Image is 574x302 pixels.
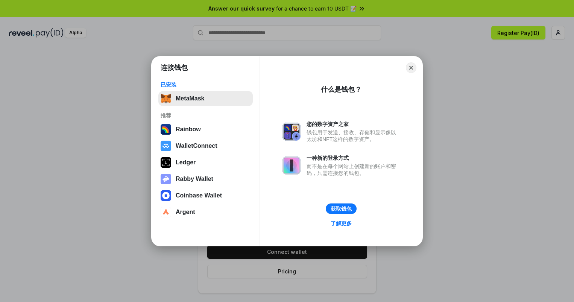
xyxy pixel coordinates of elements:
button: MetaMask [158,91,253,106]
img: svg+xml,%3Csvg%20xmlns%3D%22http%3A%2F%2Fwww.w3.org%2F2000%2Fsvg%22%20width%3D%2228%22%20height%3... [161,157,171,168]
img: svg+xml,%3Csvg%20xmlns%3D%22http%3A%2F%2Fwww.w3.org%2F2000%2Fsvg%22%20fill%3D%22none%22%20viewBox... [282,156,301,175]
div: 什么是钱包？ [321,85,361,94]
div: 了解更多 [331,220,352,227]
button: WalletConnect [158,138,253,153]
button: 获取钱包 [326,203,357,214]
div: Coinbase Wallet [176,192,222,199]
div: 已安装 [161,81,251,88]
button: Rainbow [158,122,253,137]
img: svg+xml,%3Csvg%20fill%3D%22none%22%20height%3D%2233%22%20viewBox%3D%220%200%2035%2033%22%20width%... [161,93,171,104]
img: svg+xml,%3Csvg%20width%3D%2228%22%20height%3D%2228%22%20viewBox%3D%220%200%2028%2028%22%20fill%3D... [161,207,171,217]
button: Ledger [158,155,253,170]
h1: 连接钱包 [161,63,188,72]
a: 了解更多 [326,219,356,228]
div: WalletConnect [176,143,217,149]
div: 一种新的登录方式 [307,155,400,161]
div: Rainbow [176,126,201,133]
img: svg+xml,%3Csvg%20width%3D%22120%22%20height%3D%22120%22%20viewBox%3D%220%200%20120%20120%22%20fil... [161,124,171,135]
button: Rabby Wallet [158,171,253,187]
div: Rabby Wallet [176,176,213,182]
div: 获取钱包 [331,205,352,212]
button: Argent [158,205,253,220]
div: 钱包用于发送、接收、存储和显示像以太坊和NFT这样的数字资产。 [307,129,400,143]
img: svg+xml,%3Csvg%20width%3D%2228%22%20height%3D%2228%22%20viewBox%3D%220%200%2028%2028%22%20fill%3D... [161,141,171,151]
div: MetaMask [176,95,204,102]
button: Coinbase Wallet [158,188,253,203]
img: svg+xml,%3Csvg%20xmlns%3D%22http%3A%2F%2Fwww.w3.org%2F2000%2Fsvg%22%20fill%3D%22none%22%20viewBox... [282,123,301,141]
img: svg+xml,%3Csvg%20width%3D%2228%22%20height%3D%2228%22%20viewBox%3D%220%200%2028%2028%22%20fill%3D... [161,190,171,201]
img: svg+xml,%3Csvg%20xmlns%3D%22http%3A%2F%2Fwww.w3.org%2F2000%2Fsvg%22%20fill%3D%22none%22%20viewBox... [161,174,171,184]
button: Close [406,62,416,73]
div: 推荐 [161,112,251,119]
div: Ledger [176,159,196,166]
div: Argent [176,209,195,215]
div: 而不是在每个网站上创建新的账户和密码，只需连接您的钱包。 [307,163,400,176]
div: 您的数字资产之家 [307,121,400,127]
